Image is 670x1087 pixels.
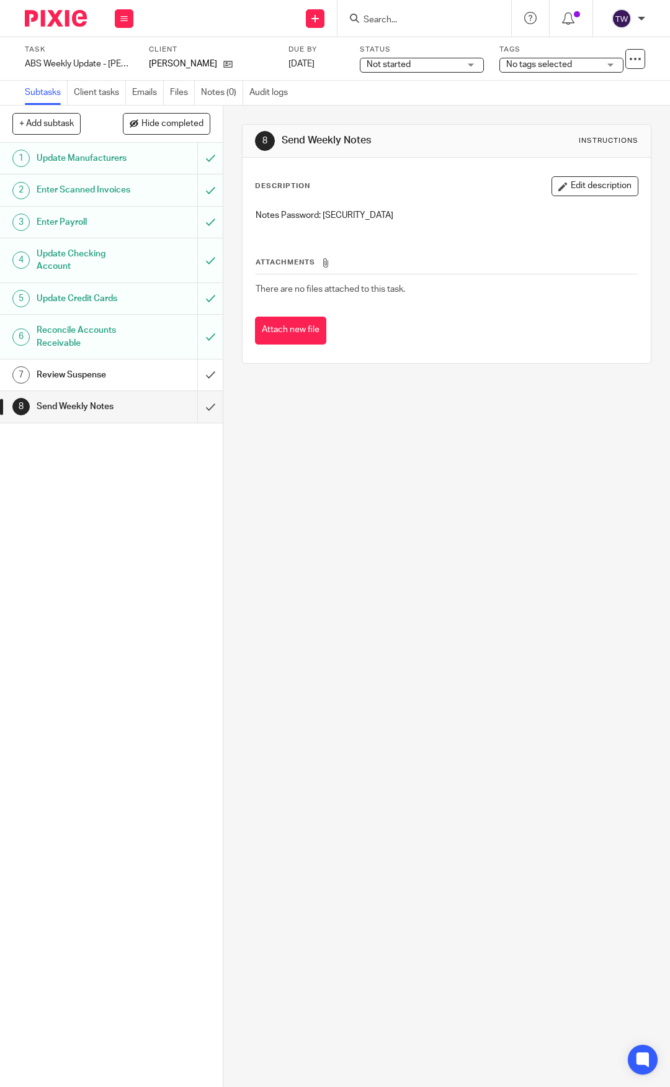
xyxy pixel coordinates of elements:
[12,328,30,346] div: 6
[288,45,344,55] label: Due by
[37,321,136,353] h1: Reconcile Accounts Receivable
[170,81,195,105] a: Files
[37,289,136,308] h1: Update Credit Cards
[579,136,638,146] div: Instructions
[256,259,315,266] span: Attachments
[367,60,411,69] span: Not started
[552,176,638,196] button: Edit description
[12,251,30,269] div: 4
[362,15,474,26] input: Search
[201,81,243,105] a: Notes (0)
[37,181,136,199] h1: Enter Scanned Invoices
[37,149,136,168] h1: Update Manufacturers
[37,213,136,232] h1: Enter Payroll
[132,81,164,105] a: Emails
[12,214,30,231] div: 3
[149,58,217,70] p: [PERSON_NAME]
[25,45,133,55] label: Task
[249,81,294,105] a: Audit logs
[74,81,126,105] a: Client tasks
[360,45,484,55] label: Status
[25,58,133,70] div: ABS Weekly Update - Cahill
[37,245,136,276] h1: Update Checking Account
[256,209,638,222] p: Notes Password: [SECURITY_DATA]
[25,81,68,105] a: Subtasks
[256,285,405,294] span: There are no files attached to this task.
[506,60,572,69] span: No tags selected
[123,113,210,134] button: Hide completed
[612,9,632,29] img: svg%3E
[255,131,275,151] div: 8
[25,58,133,70] div: ABS Weekly Update - [PERSON_NAME]
[141,119,203,129] span: Hide completed
[12,366,30,384] div: 7
[288,60,315,68] span: [DATE]
[149,45,273,55] label: Client
[12,290,30,307] div: 5
[37,366,136,384] h1: Review Suspense
[37,397,136,416] h1: Send Weekly Notes
[25,10,87,27] img: Pixie
[12,182,30,199] div: 2
[282,134,473,147] h1: Send Weekly Notes
[12,398,30,415] div: 8
[255,317,326,345] button: Attach new file
[499,45,623,55] label: Tags
[12,113,81,134] button: + Add subtask
[12,150,30,167] div: 1
[255,181,310,191] p: Description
